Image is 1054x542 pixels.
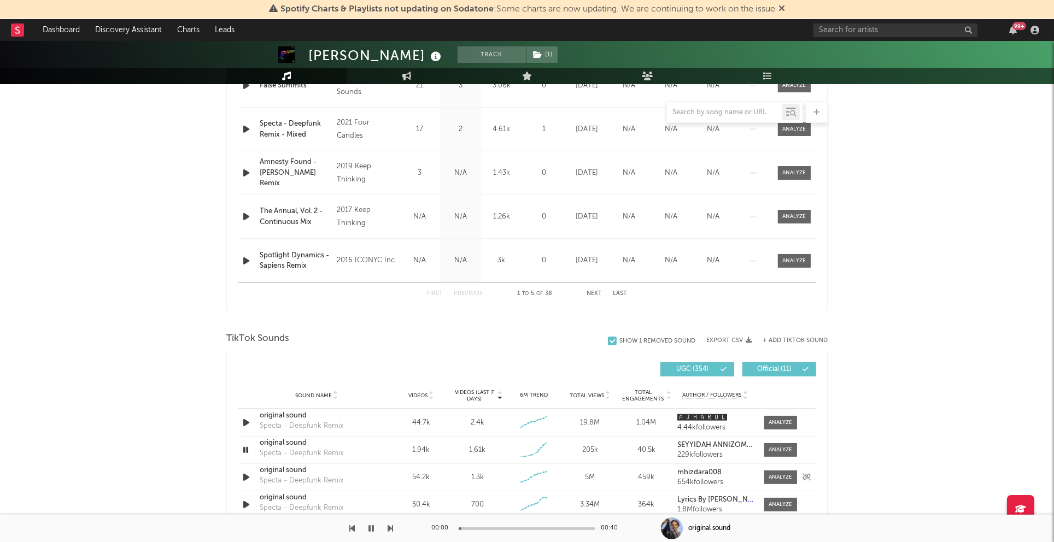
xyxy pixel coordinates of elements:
[695,80,731,91] div: N/A
[260,465,374,476] a: original sound
[569,255,605,266] div: [DATE]
[677,414,753,422] a: 🅰🅹🅷🅰🆁🆄🅻
[677,479,753,486] div: 654k followers
[207,19,242,41] a: Leads
[260,250,331,272] a: Spotlight Dynamics - Sapiens Remix
[570,392,604,399] span: Total Views
[260,448,343,459] div: Specta - Deepfunk Remix
[653,168,689,179] div: N/A
[443,211,478,222] div: N/A
[308,46,444,64] div: [PERSON_NAME]
[454,291,483,297] button: Previous
[402,211,437,222] div: N/A
[611,211,647,222] div: N/A
[337,116,396,143] div: 2021 Four Candles
[695,255,731,266] div: N/A
[667,108,782,117] input: Search by song name or URL
[677,441,753,449] a: SEYYIDAH ANNIZOMIYYAH ❤️🥰
[458,46,526,63] button: Track
[621,389,665,402] span: Total Engagements
[408,392,428,399] span: Videos
[677,496,753,504] a: Lyrics By [PERSON_NAME] ⚝
[653,211,689,222] div: N/A
[484,80,519,91] div: 3.06k
[396,472,447,483] div: 54.2k
[87,19,169,41] a: Discovery Assistant
[569,124,605,135] div: [DATE]
[295,392,332,399] span: Sound Name
[525,124,563,135] div: 1
[677,469,753,476] a: mhizdara008
[611,168,647,179] div: N/A
[621,499,672,510] div: 364k
[169,19,207,41] a: Charts
[280,5,494,14] span: Spotify Charts & Playlists not updating on Sodatone
[611,124,647,135] div: N/A
[402,255,437,266] div: N/A
[695,211,731,222] div: N/A
[260,475,343,486] div: Specta - Deepfunk Remix
[260,80,331,91] a: False Summits
[431,522,453,535] div: 00:00
[260,157,331,189] div: Amnesty Found - [PERSON_NAME] Remix
[402,168,437,179] div: 3
[526,46,558,63] span: ( 1 )
[682,392,741,399] span: Author / Followers
[569,211,605,222] div: [DATE]
[587,291,602,297] button: Next
[280,5,775,14] span: : Some charts are now updating. We are continuing to work on the issue
[396,499,447,510] div: 50.4k
[337,254,396,267] div: 2016 ICONYC Inc.
[525,255,563,266] div: 0
[396,445,447,456] div: 1.94k
[260,438,374,449] div: original sound
[525,168,563,179] div: 0
[1012,22,1026,30] div: 99 +
[402,124,437,135] div: 17
[660,362,734,376] button: UGC(354)
[484,124,519,135] div: 4.61k
[508,391,559,399] div: 6M Trend
[337,73,396,99] div: 2019 Crossfade Sounds
[611,80,647,91] div: N/A
[260,503,343,514] div: Specta - Deepfunk Remix
[613,291,627,297] button: Last
[611,255,647,266] div: N/A
[667,366,718,373] span: UGC ( 354 )
[706,337,752,344] button: Export CSV
[260,421,343,432] div: Specta - Deepfunk Remix
[260,119,331,140] div: Specta - Deepfunk Remix - Mixed
[749,366,800,373] span: Official ( 11 )
[484,168,519,179] div: 1.43k
[469,445,485,456] div: 1.61k
[471,417,484,428] div: 2.4k
[35,19,87,41] a: Dashboard
[695,168,731,179] div: N/A
[778,5,785,14] span: Dismiss
[226,332,289,345] span: TikTok Sounds
[471,499,484,510] div: 700
[653,255,689,266] div: N/A
[621,445,672,456] div: 40.5k
[565,417,616,428] div: 19.8M
[443,80,478,91] div: 3
[443,124,478,135] div: 2
[619,338,695,345] div: Show 1 Removed Sound
[471,472,484,483] div: 1.3k
[653,80,689,91] div: N/A
[677,441,787,449] strong: SEYYIDAH ANNIZOMIYYAH ❤️🥰
[677,469,722,476] strong: mhizdara008
[565,472,616,483] div: 5M
[621,417,672,428] div: 1.04M
[677,506,753,514] div: 1.8M followers
[337,204,396,230] div: 2017 Keep Thinking
[525,211,563,222] div: 0
[452,389,496,402] span: Videos (last 7 days)
[677,424,753,432] div: 4.44k followers
[260,206,331,227] a: The Annual, Vol. 2 - Continuous Mix
[677,414,727,421] strong: 🅰🅹🅷🅰🆁🆄🅻
[677,496,773,503] strong: Lyrics By [PERSON_NAME] ⚝
[484,211,519,222] div: 1.26k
